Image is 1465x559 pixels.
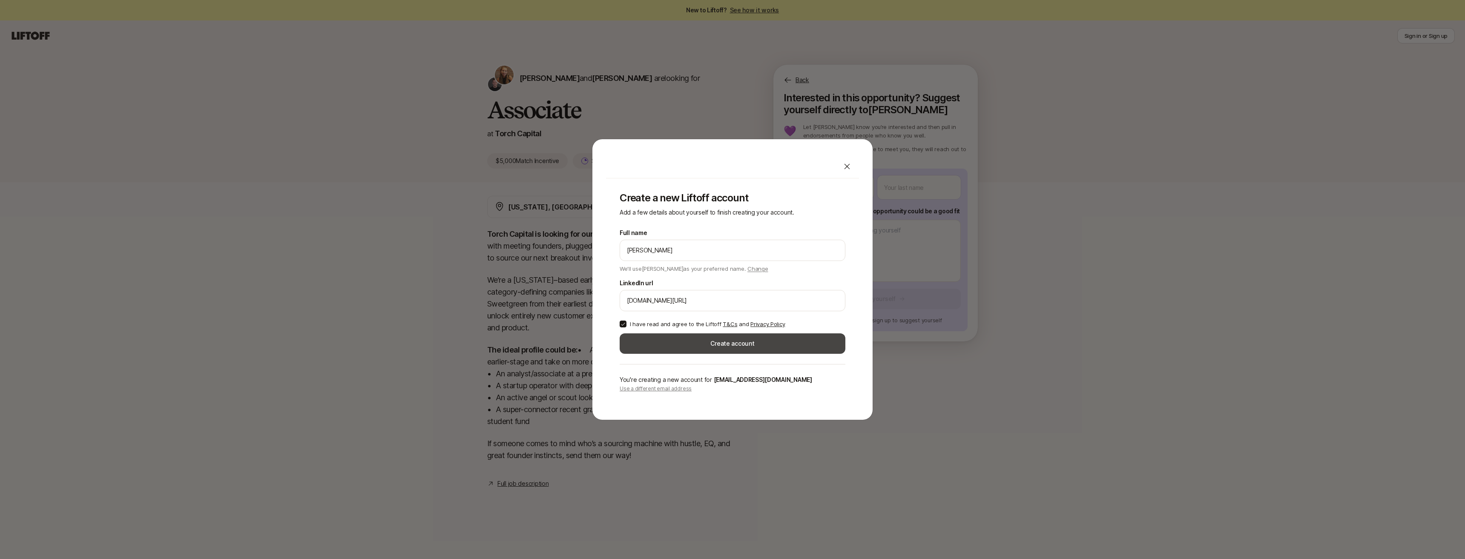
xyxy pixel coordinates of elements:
a: T&Cs [723,321,737,327]
p: Use a different email address [620,385,845,393]
button: I have read and agree to the Liftoff T&Cs and Privacy Policy [620,321,626,327]
p: You're creating a new account for [620,375,845,385]
label: LinkedIn url [620,278,653,288]
span: [EMAIL_ADDRESS][DOMAIN_NAME] [714,376,812,383]
label: Full name [620,228,647,238]
a: Privacy Policy [750,321,785,327]
input: e.g. Melanie Perkins [627,245,838,255]
span: Change [747,265,768,272]
p: Create a new Liftoff account [620,192,845,204]
p: Add a few details about yourself to finish creating your account. [620,207,845,218]
button: Create account [620,333,845,354]
p: We'll use [PERSON_NAME] as your preferred name. [620,263,768,273]
p: I have read and agree to the Liftoff and [630,320,785,328]
input: e.g. https://www.linkedin.com/in/melanie-perkins [627,295,838,306]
